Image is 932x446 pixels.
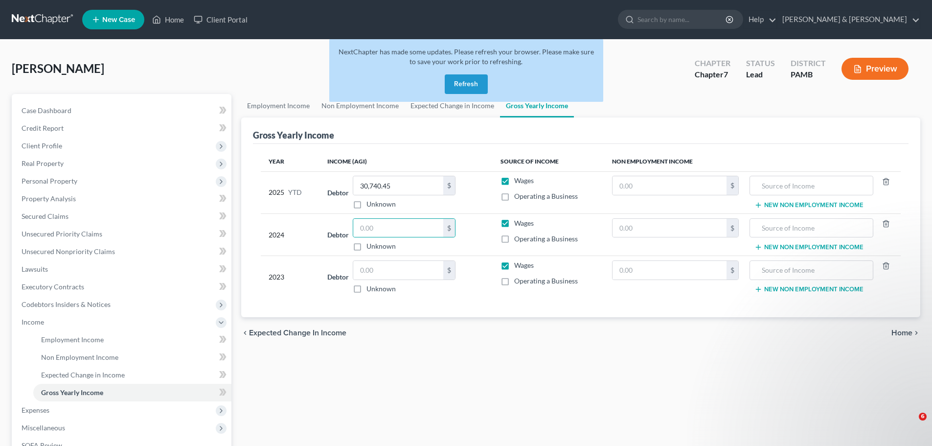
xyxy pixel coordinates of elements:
[14,208,231,225] a: Secured Claims
[41,353,118,361] span: Non Employment Income
[22,282,84,291] span: Executory Contracts
[724,70,728,79] span: 7
[22,406,49,414] span: Expenses
[514,176,534,185] span: Wages
[14,278,231,296] a: Executory Contracts
[22,247,115,256] span: Unsecured Nonpriority Claims
[899,413,922,436] iframe: Intercom live chat
[102,16,135,23] span: New Case
[269,260,312,294] div: 2023
[288,188,302,197] span: YTD
[253,129,334,141] div: Gross Yearly Income
[22,423,65,432] span: Miscellaneous
[791,58,826,69] div: District
[33,331,231,349] a: Employment Income
[755,261,867,280] input: Source of Income
[754,243,864,251] button: New Non Employment Income
[261,152,319,171] th: Year
[327,272,349,282] label: Debtor
[755,219,867,237] input: Source of Income
[366,241,396,251] label: Unknown
[241,329,346,337] button: chevron_left Expected Change in Income
[249,329,346,337] span: Expected Change in Income
[891,329,912,337] span: Home
[22,177,77,185] span: Personal Property
[754,285,864,293] button: New Non Employment Income
[33,366,231,384] a: Expected Change in Income
[755,176,867,195] input: Source of Income
[637,10,727,28] input: Search by name...
[14,260,231,278] a: Lawsuits
[269,176,312,209] div: 2025
[327,230,349,240] label: Debtor
[14,225,231,243] a: Unsecured Priority Claims
[41,371,125,379] span: Expected Change in Income
[443,261,455,280] div: $
[147,11,189,28] a: Home
[269,218,312,252] div: 2024
[841,58,909,80] button: Preview
[443,219,455,237] div: $
[353,219,443,237] input: 0.00
[443,176,455,195] div: $
[14,243,231,260] a: Unsecured Nonpriority Claims
[727,261,738,280] div: $
[791,69,826,80] div: PAMB
[22,318,44,326] span: Income
[22,194,76,203] span: Property Analysis
[891,329,920,337] button: Home chevron_right
[22,265,48,273] span: Lawsuits
[241,329,249,337] i: chevron_left
[727,176,738,195] div: $
[613,176,727,195] input: 0.00
[777,11,920,28] a: [PERSON_NAME] & [PERSON_NAME]
[316,94,405,117] a: Non Employment Income
[33,349,231,366] a: Non Employment Income
[514,277,578,285] span: Operating a Business
[746,58,775,69] div: Status
[22,230,102,238] span: Unsecured Priority Claims
[514,261,534,269] span: Wages
[514,235,578,243] span: Operating a Business
[339,47,594,66] span: NextChapter has made some updates. Please refresh your browser. Please make sure to save your wor...
[695,58,730,69] div: Chapter
[754,201,864,209] button: New Non Employment Income
[12,61,104,75] span: [PERSON_NAME]
[14,102,231,119] a: Case Dashboard
[22,141,62,150] span: Client Profile
[514,192,578,200] span: Operating a Business
[241,94,316,117] a: Employment Income
[695,69,730,80] div: Chapter
[189,11,252,28] a: Client Portal
[22,106,71,115] span: Case Dashboard
[912,329,920,337] i: chevron_right
[41,335,104,344] span: Employment Income
[33,384,231,401] a: Gross Yearly Income
[353,261,443,280] input: 0.00
[366,284,396,294] label: Unknown
[919,413,927,421] span: 6
[613,219,727,237] input: 0.00
[41,388,103,397] span: Gross Yearly Income
[366,199,396,209] label: Unknown
[22,124,64,132] span: Credit Report
[727,219,738,237] div: $
[353,176,443,195] input: 0.00
[493,152,604,171] th: Source of Income
[746,69,775,80] div: Lead
[319,152,492,171] th: Income (AGI)
[613,261,727,280] input: 0.00
[22,300,111,308] span: Codebtors Insiders & Notices
[22,212,68,220] span: Secured Claims
[744,11,776,28] a: Help
[604,152,901,171] th: Non Employment Income
[327,188,349,198] label: Debtor
[22,159,64,167] span: Real Property
[14,119,231,137] a: Credit Report
[445,74,488,94] button: Refresh
[514,219,534,227] span: Wages
[14,190,231,208] a: Property Analysis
